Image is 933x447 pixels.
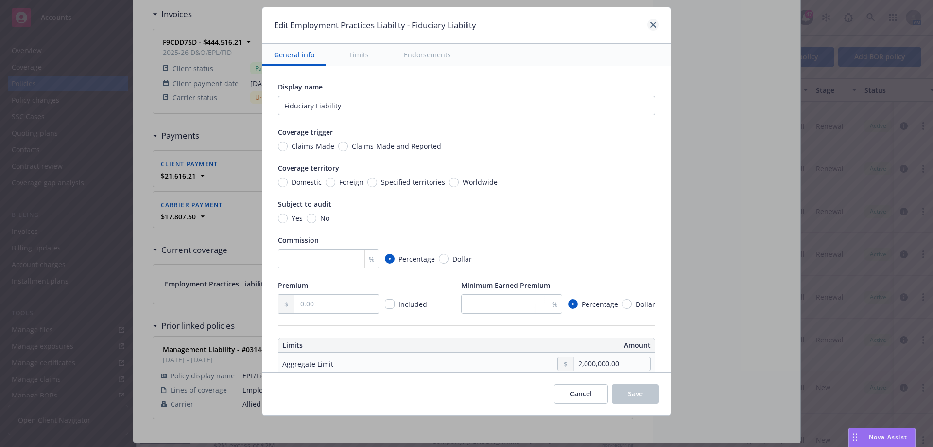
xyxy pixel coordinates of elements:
[574,357,650,371] input: 0.00
[449,178,459,187] input: Worldwide
[278,178,288,187] input: Domestic
[628,389,643,398] span: Save
[278,142,288,151] input: Claims-Made
[636,299,655,309] span: Dollar
[274,19,476,32] h1: Edit Employment Practices Liability - Fiduciary Liability
[392,44,463,66] button: Endorsements
[278,281,308,290] span: Premium
[849,428,861,447] div: Drag to move
[326,178,335,187] input: Foreign
[339,177,363,187] span: Foreign
[570,389,592,398] span: Cancel
[647,19,659,31] a: close
[470,338,655,353] th: Amount
[552,299,558,309] span: %
[294,295,379,313] input: 0.00
[262,44,326,66] button: General info
[292,177,322,187] span: Domestic
[292,141,334,151] span: Claims-Made
[582,299,618,309] span: Percentage
[338,44,380,66] button: Limits
[352,141,441,151] span: Claims-Made and Reported
[461,281,550,290] span: Minimum Earned Premium
[398,300,427,309] span: Included
[848,428,916,447] button: Nova Assist
[622,299,632,309] input: Dollar
[381,177,445,187] span: Specified territories
[278,214,288,223] input: Yes
[278,338,429,353] th: Limits
[568,299,578,309] input: Percentage
[278,199,331,209] span: Subject to audit
[439,254,449,264] input: Dollar
[278,235,319,245] span: Commission
[367,178,377,187] input: Specified territories
[554,384,608,404] button: Cancel
[369,254,375,264] span: %
[385,254,395,264] input: Percentage
[278,163,339,173] span: Coverage territory
[398,254,435,264] span: Percentage
[282,359,333,369] div: Aggregate Limit
[278,82,323,91] span: Display name
[452,254,472,264] span: Dollar
[463,177,498,187] span: Worldwide
[869,433,907,441] span: Nova Assist
[307,214,316,223] input: No
[320,213,329,223] span: No
[292,213,303,223] span: Yes
[612,384,659,404] button: Save
[338,142,348,151] input: Claims-Made and Reported
[278,127,333,137] span: Coverage trigger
